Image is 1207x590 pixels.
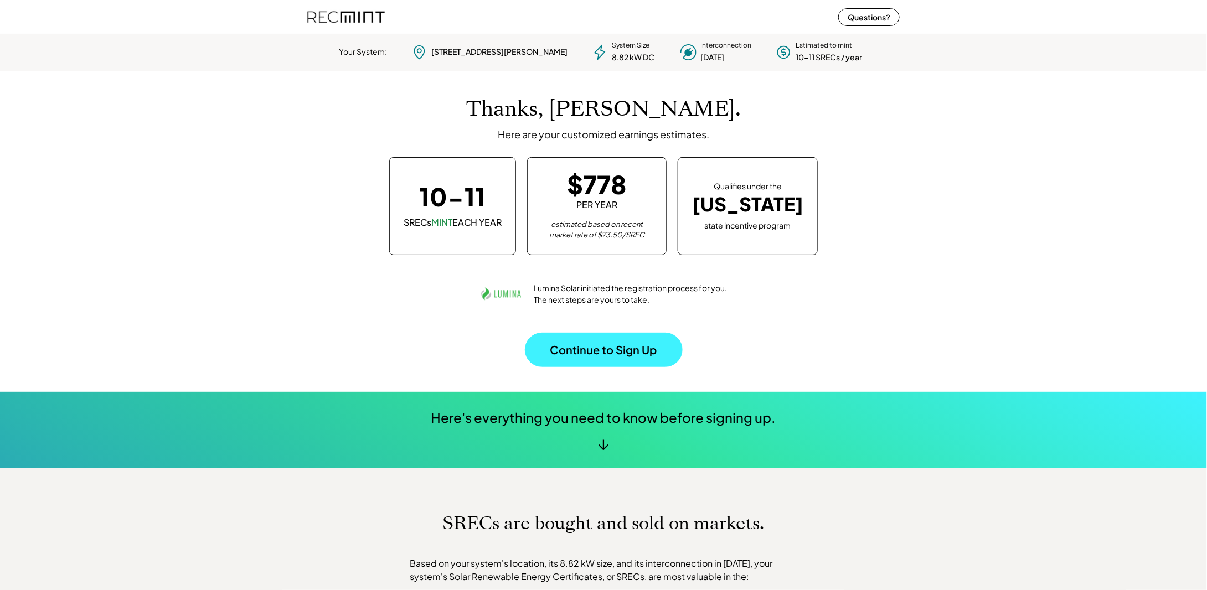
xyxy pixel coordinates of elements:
[420,184,486,209] div: 10-11
[534,282,729,306] div: Lumina Solar initiated the registration process for you. The next steps are yours to take.
[599,435,609,452] div: ↓
[479,272,523,316] img: lumina.png
[525,333,683,367] button: Continue to Sign Up
[612,41,650,50] div: System Size
[568,172,627,196] div: $778
[443,513,765,534] h1: SRECs are bought and sold on markets.
[701,52,725,63] div: [DATE]
[498,128,709,141] div: Here are your customized earnings estimates.
[541,219,652,241] div: estimated based on recent market rate of $73.50/SREC
[705,219,791,231] div: state incentive program
[576,199,617,211] div: PER YEAR
[410,557,797,583] div: Based on your system's location, its 8.82 kW size, and its interconnection in [DATE], your system...
[432,46,568,58] div: [STREET_ADDRESS][PERSON_NAME]
[307,2,385,32] img: recmint-logotype%403x%20%281%29.jpeg
[796,41,853,50] div: Estimated to mint
[466,96,741,122] h1: Thanks, [PERSON_NAME].
[404,216,502,229] div: SRECs EACH YEAR
[431,408,776,427] div: Here's everything you need to know before signing up.
[838,8,900,26] button: Questions?
[612,52,655,63] div: 8.82 kW DC
[431,216,452,228] font: MINT
[796,52,863,63] div: 10-11 SRECs / year
[714,181,782,192] div: Qualifies under the
[339,46,388,58] div: Your System:
[701,41,752,50] div: Interconnection
[692,193,803,216] div: [US_STATE]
